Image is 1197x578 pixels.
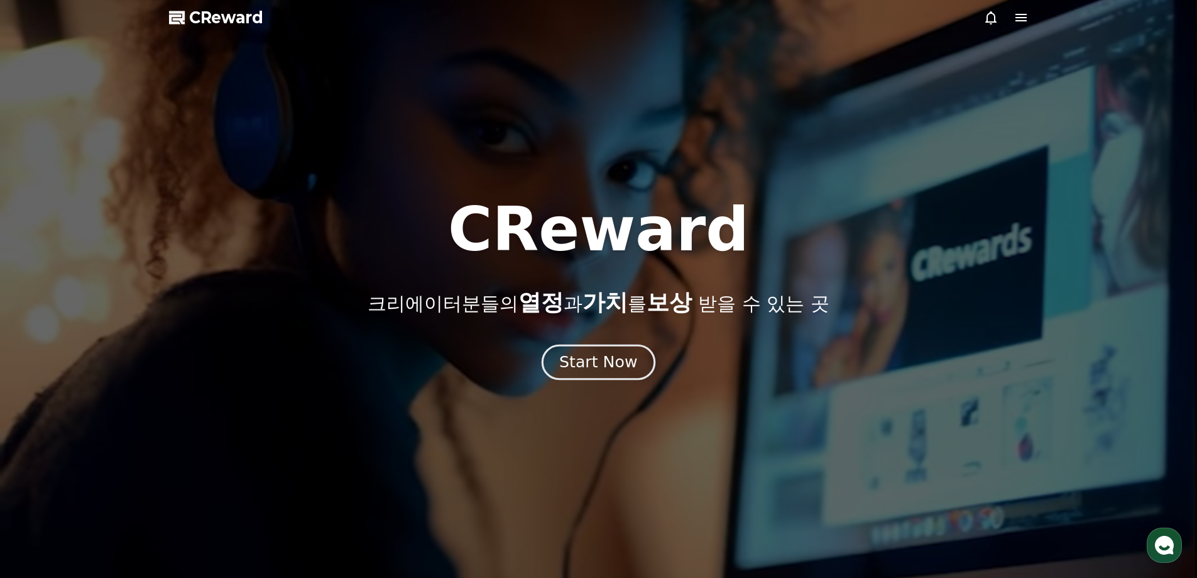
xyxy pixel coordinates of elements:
span: 대화 [115,418,130,428]
span: 열정 [518,289,564,315]
p: 크리에이터분들의 과 를 받을 수 있는 곳 [368,290,829,315]
button: Start Now [542,344,655,380]
a: 대화 [83,399,162,430]
a: Start Now [544,358,653,370]
span: 가치 [582,289,628,315]
h1: CReward [448,199,749,260]
span: 보상 [647,289,692,315]
span: 설정 [194,418,209,428]
span: CReward [189,8,263,28]
a: 설정 [162,399,241,430]
div: Start Now [559,352,637,373]
a: 홈 [4,399,83,430]
a: CReward [169,8,263,28]
span: 홈 [40,418,47,428]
